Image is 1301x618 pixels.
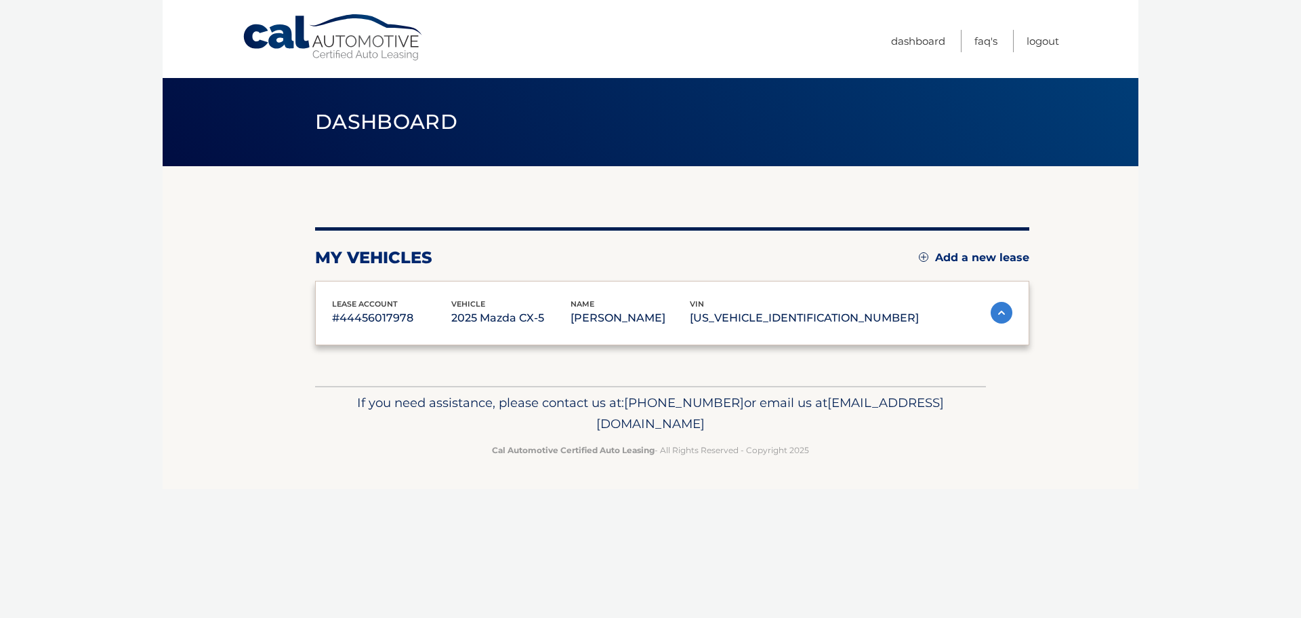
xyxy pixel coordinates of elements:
[332,299,398,309] span: lease account
[690,309,919,328] p: [US_VEHICLE_IDENTIFICATION_NUMBER]
[451,299,485,309] span: vehicle
[492,445,655,455] strong: Cal Automotive Certified Auto Leasing
[974,30,997,52] a: FAQ's
[991,302,1012,324] img: accordion-active.svg
[919,251,1029,265] a: Add a new lease
[891,30,945,52] a: Dashboard
[1027,30,1059,52] a: Logout
[324,443,977,457] p: - All Rights Reserved - Copyright 2025
[571,309,690,328] p: [PERSON_NAME]
[919,252,928,262] img: add.svg
[315,248,432,268] h2: my vehicles
[690,299,704,309] span: vin
[332,309,451,328] p: #44456017978
[451,309,571,328] p: 2025 Mazda CX-5
[242,14,425,62] a: Cal Automotive
[624,395,744,410] span: [PHONE_NUMBER]
[571,299,594,309] span: name
[324,392,977,436] p: If you need assistance, please contact us at: or email us at
[315,109,457,134] span: Dashboard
